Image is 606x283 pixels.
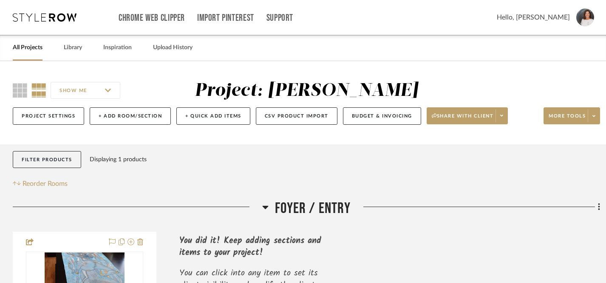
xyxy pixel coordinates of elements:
[90,151,147,168] div: Displaying 1 products
[195,82,418,100] div: Project: [PERSON_NAME]
[13,42,42,53] a: All Projects
[119,14,185,22] a: Chrome Web Clipper
[13,107,84,125] button: Project Settings
[197,14,254,22] a: Import Pinterest
[343,107,421,125] button: Budget & Invoicing
[497,12,570,22] span: Hello, [PERSON_NAME]
[256,107,337,125] button: CSV Product Import
[90,107,171,125] button: + Add Room/Section
[549,113,586,126] span: More tools
[544,107,600,124] button: More tools
[23,179,68,189] span: Reorder Rooms
[266,14,293,22] a: Support
[153,42,193,53] a: Upload History
[13,179,68,189] button: Reorder Rooms
[275,199,351,218] span: Foyer / Entry
[176,107,250,125] button: + Quick Add Items
[64,42,82,53] a: Library
[179,235,340,267] div: You did it! Keep adding sections and items to your project!
[576,8,594,26] img: avatar
[13,151,81,168] button: Filter Products
[427,107,508,124] button: Share with client
[103,42,132,53] a: Inspiration
[432,113,494,126] span: Share with client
